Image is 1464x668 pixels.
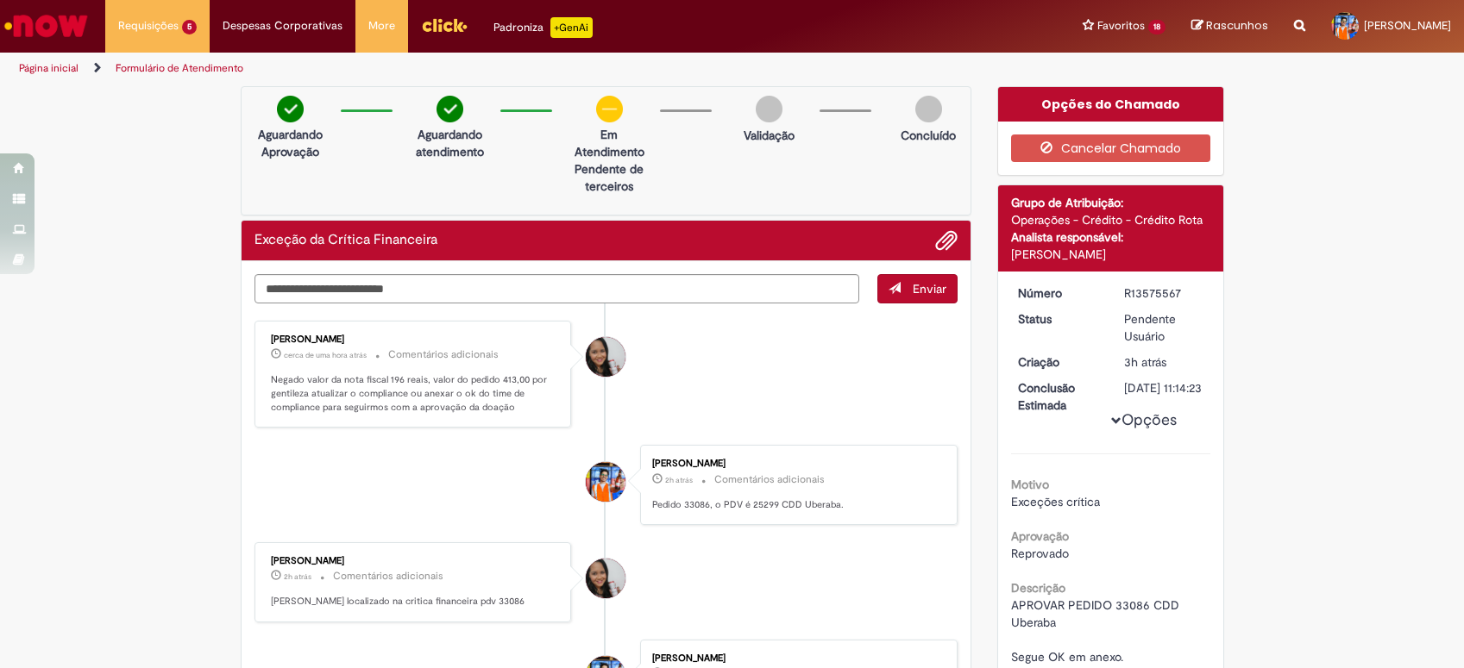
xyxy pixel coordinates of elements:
img: ServiceNow [2,9,91,43]
dt: Conclusão Estimada [1005,379,1111,414]
ul: Trilhas de página [13,53,963,84]
p: Concluído [901,127,956,144]
span: More [368,17,395,34]
dt: Criação [1005,353,1111,371]
div: Valeria Maria Da Conceicao [586,337,625,377]
p: Aguardando atendimento [408,126,492,160]
a: Rascunhos [1191,18,1268,34]
span: Rascunhos [1206,17,1268,34]
p: +GenAi [550,17,593,38]
img: check-circle-green.png [437,96,463,122]
div: Artur Lacerda [586,462,625,502]
div: Opções do Chamado [998,87,1223,122]
p: [PERSON_NAME] localizado na critica financeira pdv 33086 [271,595,558,609]
div: Padroniza [493,17,593,38]
img: circle-minus.png [596,96,623,122]
div: [PERSON_NAME] [652,653,939,664]
dt: Número [1005,284,1111,302]
span: Favoritos [1097,17,1145,34]
p: Pedido 33086, o PDV é 25299 CDD Uberaba. [652,498,939,512]
div: undefined Off-line [586,559,625,598]
a: Formulário de Atendimento [116,61,243,75]
span: [PERSON_NAME] [1364,18,1451,33]
div: [PERSON_NAME] [1011,246,1210,263]
p: Negado valor da nota fiscal 196 reais, valor do pedido 413,00 por gentileza atualizar o complianc... [271,373,558,414]
div: [DATE] 11:14:23 [1124,379,1204,396]
span: 3h atrás [1124,354,1166,370]
button: Cancelar Chamado [1011,134,1210,162]
span: Enviar [913,281,946,297]
textarea: Digite sua mensagem aqui... [254,274,860,304]
time: 29/09/2025 11:12:32 [665,475,693,485]
p: Em Atendimento [568,126,651,160]
time: 29/09/2025 11:54:16 [284,350,367,360]
b: Aprovação [1011,528,1069,544]
span: cerca de uma hora atrás [284,350,367,360]
a: Página inicial [19,61,79,75]
span: 5 [182,20,197,34]
span: Despesas Corporativas [223,17,342,34]
p: Pendente de terceiros [568,160,651,195]
div: Pendente Usuário [1124,310,1204,345]
span: APROVAR PEDIDO 33086 CDD Uberaba Segue OK em anexo. [1011,597,1183,665]
span: 2h atrás [284,571,311,582]
img: check-circle-green.png [277,96,304,122]
p: Aguardando Aprovação [248,126,332,160]
div: [PERSON_NAME] [652,459,939,469]
b: Descrição [1011,580,1065,596]
div: R13575567 [1124,284,1204,302]
span: 2h atrás [665,475,693,485]
div: Grupo de Atribuição: [1011,194,1210,211]
img: img-circle-grey.png [915,96,942,122]
button: Adicionar anexos [935,229,958,252]
div: 29/09/2025 10:08:02 [1124,353,1204,371]
div: Operações - Crédito - Crédito Rota [1011,211,1210,228]
small: Comentários adicionais [714,472,825,487]
div: [PERSON_NAME] [271,334,558,345]
b: Motivo [1011,477,1049,492]
small: Comentários adicionais [333,569,443,584]
p: Validação [744,127,795,144]
h2: Exceção da Crítica Financeira Histórico de tíquete [254,233,437,248]
button: Enviar [877,274,958,303]
span: 18 [1148,20,1166,34]
img: click_logo_yellow_360x200.png [421,12,468,38]
div: Analista responsável: [1011,228,1210,246]
span: Requisições [118,17,179,34]
img: img-circle-grey.png [756,96,782,122]
time: 29/09/2025 10:08:02 [1124,354,1166,370]
span: Exceções crítica [1011,494,1100,509]
div: [PERSON_NAME] [271,556,558,566]
small: Comentários adicionais [388,347,499,362]
dt: Status [1005,310,1111,328]
span: Reprovado [1011,546,1069,561]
